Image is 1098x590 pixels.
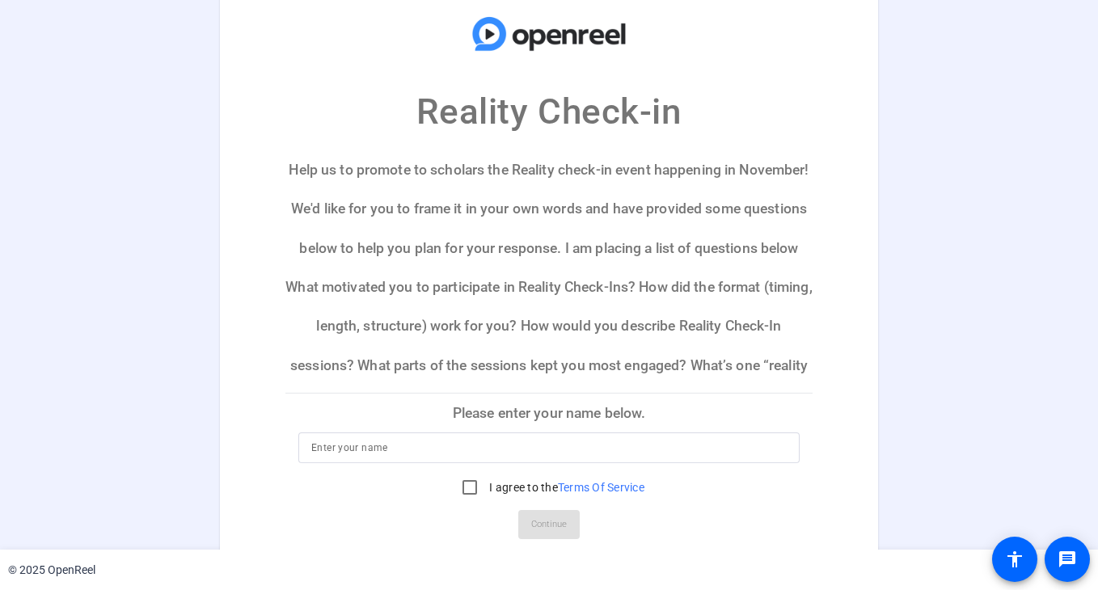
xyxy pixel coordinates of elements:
img: company-logo [468,7,630,61]
mat-icon: accessibility [1005,550,1024,569]
p: Help us to promote to scholars the Reality check-in event happening in November! We'd like for yo... [285,150,813,393]
p: Reality Check-in [416,85,682,138]
a: Terms Of Service [558,481,644,494]
mat-icon: message [1058,550,1077,569]
label: I agree to the [486,479,644,495]
input: Enter your name [311,438,787,457]
div: © 2025 OpenReel [8,562,95,579]
p: Please enter your name below. [285,394,813,432]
